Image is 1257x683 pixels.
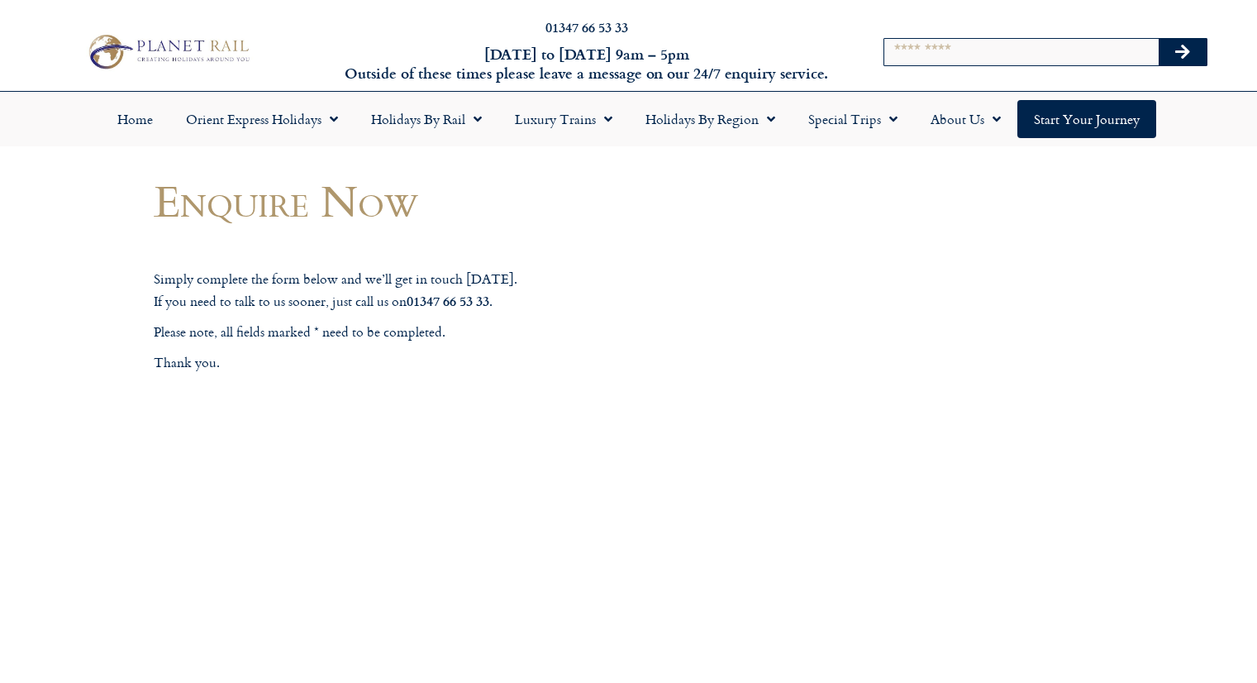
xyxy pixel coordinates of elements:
[545,17,628,36] a: 01347 66 53 33
[154,269,774,312] p: Simply complete the form below and we’ll get in touch [DATE]. If you need to talk to us sooner, j...
[355,100,498,138] a: Holidays by Rail
[629,100,792,138] a: Holidays by Region
[169,100,355,138] a: Orient Express Holidays
[1017,100,1156,138] a: Start your Journey
[154,176,774,225] h1: Enquire Now
[154,352,774,374] p: Thank you.
[792,100,914,138] a: Special Trips
[498,100,629,138] a: Luxury Trains
[101,100,169,138] a: Home
[407,291,489,310] strong: 01347 66 53 33
[340,45,834,84] h6: [DATE] to [DATE] 9am – 5pm Outside of these times please leave a message on our 24/7 enquiry serv...
[8,100,1249,138] nav: Menu
[914,100,1017,138] a: About Us
[1159,39,1207,65] button: Search
[154,322,774,343] p: Please note, all fields marked * need to be completed.
[82,31,254,73] img: Planet Rail Train Holidays Logo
